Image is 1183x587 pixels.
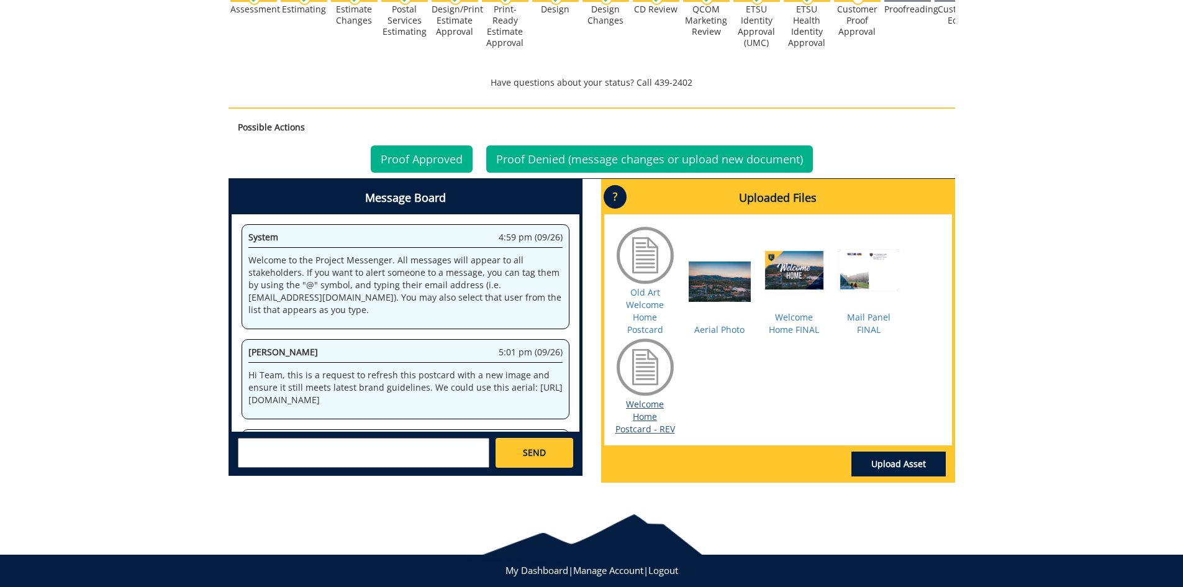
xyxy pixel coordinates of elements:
[248,254,563,316] p: Welcome to the Project Messenger. All messages will appear to all stakeholders. If you want to al...
[248,369,563,406] p: Hi Team, this is a request to refresh this postcard with a new image and ensure it still meets la...
[648,564,678,576] a: Logout
[573,564,643,576] a: Manage Account
[884,4,931,15] div: Proofreading
[486,145,813,173] a: Proof Denied (message changes or upload new document)
[499,231,563,243] span: 4:59 pm (09/26)
[232,182,579,214] h4: Message Board
[694,324,745,335] a: Aerial Photo
[248,346,318,358] span: [PERSON_NAME]
[769,311,819,335] a: Welcome Home FINAL
[281,4,327,15] div: Estimating
[683,4,730,37] div: QCOM Marketing Review
[331,4,378,26] div: Estimate Changes
[496,438,573,468] a: SEND
[229,76,955,89] p: Have questions about your status? Call 439-2402
[847,311,891,335] a: Mail Panel FINAL
[582,4,629,26] div: Design Changes
[432,4,478,37] div: Design/Print Estimate Approval
[381,4,428,37] div: Postal Services Estimating
[532,4,579,15] div: Design
[523,447,546,459] span: SEND
[499,346,563,358] span: 5:01 pm (09/26)
[935,4,981,26] div: Customer Edits
[248,231,278,243] span: System
[733,4,780,48] div: ETSU Identity Approval (UMC)
[633,4,679,15] div: CD Review
[615,398,675,435] a: Welcome Home Postcard - REV
[505,564,568,576] a: My Dashboard
[230,4,277,15] div: Assessment
[482,4,528,48] div: Print-Ready Estimate Approval
[604,182,952,214] h4: Uploaded Files
[626,286,664,335] a: Old Art Welcome Home Postcard
[238,438,489,468] textarea: messageToSend
[834,4,881,37] div: Customer Proof Approval
[784,4,830,48] div: ETSU Health Identity Approval
[371,145,473,173] a: Proof Approved
[604,185,627,209] p: ?
[851,452,946,476] a: Upload Asset
[238,121,305,133] strong: Possible Actions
